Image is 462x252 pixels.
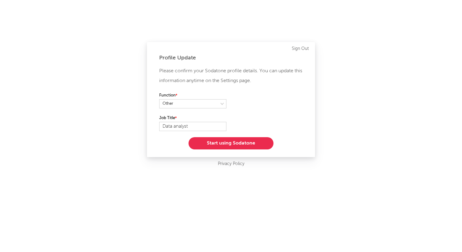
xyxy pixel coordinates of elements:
[159,66,303,86] p: Please confirm your Sodatone profile details. You can update this information anytime on the Sett...
[159,54,303,62] div: Profile Update
[218,160,244,168] a: Privacy Policy
[159,92,226,99] label: Function
[189,137,273,149] button: Start using Sodatone
[292,45,309,52] a: Sign Out
[159,115,226,122] label: Job Title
